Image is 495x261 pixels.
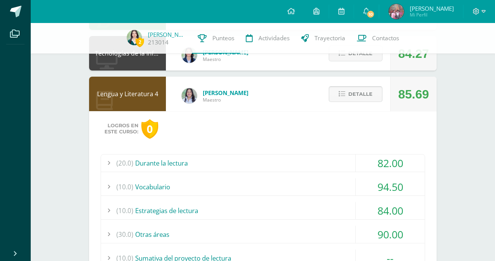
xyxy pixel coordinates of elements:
[258,34,290,42] span: Actividades
[203,89,248,97] span: [PERSON_NAME]
[410,11,454,18] span: Mi Perfil
[329,86,382,102] button: Detalle
[356,202,425,219] div: 84.00
[410,5,454,12] span: [PERSON_NAME]
[348,87,372,101] span: Detalle
[104,123,138,135] span: Logros en este curso:
[101,154,425,172] div: Durante la lectura
[356,178,425,195] div: 94.50
[101,202,425,219] div: Estrategias de lectura
[366,10,375,18] span: 10
[148,38,169,46] a: 213014
[148,31,186,38] a: [PERSON_NAME]
[127,30,142,45] img: 6cc98f2282567af98d954e4206a18671.png
[203,56,248,62] span: Maestro
[136,37,144,47] span: 2
[101,178,425,195] div: Vocabulario
[192,23,240,54] a: Punteos
[101,226,425,243] div: Otras áreas
[182,48,197,63] img: 7489ccb779e23ff9f2c3e89c21f82ed0.png
[398,36,429,71] div: 84.27
[116,154,133,172] span: (20.0)
[203,97,248,103] span: Maestro
[351,23,405,54] a: Contactos
[182,88,197,103] img: df6a3bad71d85cf97c4a6d1acf904499.png
[116,202,133,219] span: (10.0)
[212,34,234,42] span: Punteos
[372,34,399,42] span: Contactos
[356,226,425,243] div: 90.00
[116,178,133,195] span: (10.0)
[295,23,351,54] a: Trayectoria
[398,77,429,112] div: 85.69
[389,4,404,19] img: 220c076b6306047aa4ad45b7e8690726.png
[116,226,133,243] span: (30.0)
[315,34,345,42] span: Trayectoria
[240,23,295,54] a: Actividades
[141,119,158,139] div: 0
[89,77,166,111] div: Lengua y Literatura 4
[356,154,425,172] div: 82.00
